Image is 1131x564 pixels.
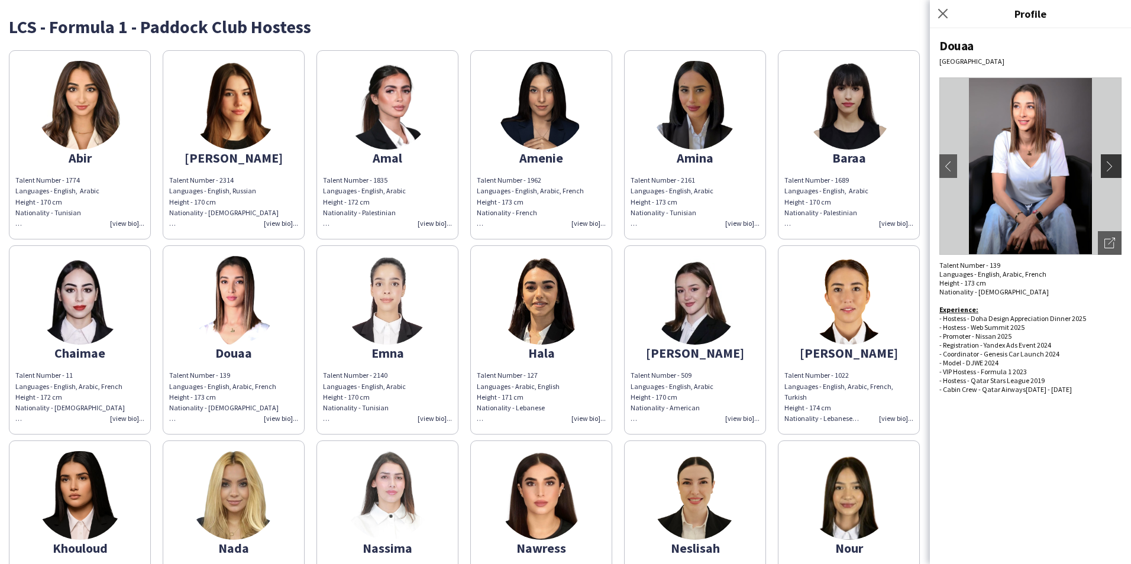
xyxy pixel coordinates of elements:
div: Douaa [169,348,298,358]
div: Nawress [477,543,606,553]
img: thumb-db74f5dc-c10f-47c2-a84b-5289afaf5787.png [189,451,278,540]
span: Talent Number - 2314 [169,176,234,184]
div: Amenie [477,153,606,163]
img: thumb-0056c755-593a-4839-9add-665399784f4a.png [804,61,893,150]
span: Languages - English, Arabic [631,186,713,195]
img: thumb-41b1a5ba-ef27-481f-869d-4fe329ae77ea.png [35,256,124,345]
span: Languages - English, Arabic [784,186,868,195]
img: thumb-9b6339b3-9657-4e6b-a1f9-39033b09b502.png [35,451,124,540]
img: Crew avatar or photo [939,77,1122,255]
span: Nationality - Tunisian [15,208,81,217]
span: - Hostess - Qatar Stars League 2019 [939,376,1045,385]
span: Talent Number - 11 Languages - English, Arabic, French Height - 172 cm Nationality - [DEMOGRAPHIC... [15,371,125,423]
h3: Profile [930,6,1131,21]
div: Amina [631,153,760,163]
img: thumb-33402f92-3f0a-48ee-9b6d-2e0525ee7c28.png [804,451,893,540]
div: Baraa [784,153,913,163]
img: thumb-0b0a4517-2be3-415a-a8cd-aac60e329b3a.png [497,451,586,540]
img: thumb-55e7e91f-0fde-4657-b36d-5a9f2f9821d2.png [343,256,432,345]
img: thumb-c678a2b9-936a-4c2b-945c-f67c475878ed.png [497,61,586,150]
span: Height - 173 cm [477,197,524,206]
div: [PERSON_NAME] [631,348,760,358]
span: Talent Number - 2140 Languages - English, Arabic Height - 170 cm Nationality - Tunisian [323,371,406,423]
span: Talent Number - 1774 [15,176,80,184]
div: Emna [323,348,452,358]
div: [PERSON_NAME] [784,348,913,358]
span: Nationality - Palestinian [784,208,857,217]
span: Languages - English, Russian Height - 170 cm Nationality - [DEMOGRAPHIC_DATA] [169,186,279,228]
span: Talent Number - 1962 [477,176,541,184]
span: Talent Number - 139 [169,371,230,380]
div: [GEOGRAPHIC_DATA] [939,57,1122,66]
div: Languages - English, Arabic, French Height - 173 cm Nationality - [DEMOGRAPHIC_DATA] [939,261,1122,394]
span: Talent Number - 127 Languages - Arabic, English Height - 171 cm Nationality - Lebanese [477,371,560,423]
div: Abir [15,153,144,163]
div: Talent Number - 2161 [631,175,760,186]
span: Height - 173 cm [631,197,677,206]
img: thumb-c392e82a-da1e-4cfd-b94c-3ae88845d628.png [651,451,739,540]
div: Neslisah [631,543,760,553]
span: Talent Number - 1689 [784,176,849,184]
img: thumb-da81f1ae-8618-4c54-8dee-e6e46b961362.png [497,256,586,345]
div: - VIP Hostess - Formula 1 2023 [939,367,1122,385]
img: thumb-622114de-4cd5-48df-ac6b-319791aab796.png [651,61,739,150]
div: - Coordinator - Genesis Car Launch 2024 [939,349,1122,358]
span: atar Airways [987,385,1026,394]
span: Languages - English, Arabic Height - 172 cm Nationality - Palestinian [323,186,406,228]
div: - Registration - Yandex Ads Event 2024 [939,341,1122,349]
div: - Cabin Crew - Q [939,385,1122,394]
div: Chaimae [15,348,144,358]
div: - Hostess - Web Summit 2025 [939,323,1122,332]
span: Languages - English, Arabic [15,186,99,195]
span: [DATE] - [DATE] [1026,385,1072,394]
b: Experience: [939,305,978,314]
div: Hala [477,348,606,358]
span: Height - 170 cm [784,197,831,206]
span: Languages - English, Arabic, French [477,186,584,195]
div: - Model - DJWE 2024 [939,358,1122,367]
span: Height - 170 cm [15,197,62,206]
div: LCS - Formula 1 - Paddock Club Hostess [9,18,1122,35]
div: Languages - English, Arabic, French Height - 173 cm Nationality - [DEMOGRAPHIC_DATA] [169,370,298,424]
img: thumb-7d03bddd-c3aa-4bde-8cdb-39b64b840995.png [343,451,432,540]
span: Talent Number - 139 [939,261,1000,270]
div: Nassima [323,543,452,553]
span: Talent Number - 1022 Languages - English, Arabic, French, Turkish Height - 174 cm Nationality - L... [784,371,893,423]
img: thumb-81ff8e59-e6e2-4059-b349-0c4ea833cf59.png [343,61,432,150]
div: - Hostess - Doha Design Appreciation Dinner 2025 [939,314,1122,323]
div: Amal [323,153,452,163]
div: Douaa [939,38,1122,54]
img: thumb-8bd0abf6-ff82-4296-83ac-cc007a7fe22e.png [804,256,893,345]
span: Talent Number - 509 Languages - English, Arabic Height - 170 cm Nationality - American [631,371,713,423]
img: thumb-6635f156c0799.jpeg [651,256,739,345]
div: Khouloud [15,543,144,553]
img: thumb-1cb8dc69-e5d0-42a4-aa5a-12e5c1afdf1f.png [189,256,278,345]
div: [PERSON_NAME] [169,153,298,163]
div: Nada [169,543,298,553]
span: Talent Number - 1835 [323,176,387,184]
div: Nour [784,543,913,553]
img: thumb-b083d176-5831-489b-b25d-683b51895855.png [189,61,278,150]
img: thumb-973cda4d-3041-4fd9-b8af-33a63cedc655.jpg [35,61,124,150]
div: Open photos pop-in [1098,231,1122,255]
span: Nationality - French [477,208,537,217]
span: Nationality - Tunisian [631,208,696,217]
div: - Promoter - Nissan 2025 [939,332,1122,341]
